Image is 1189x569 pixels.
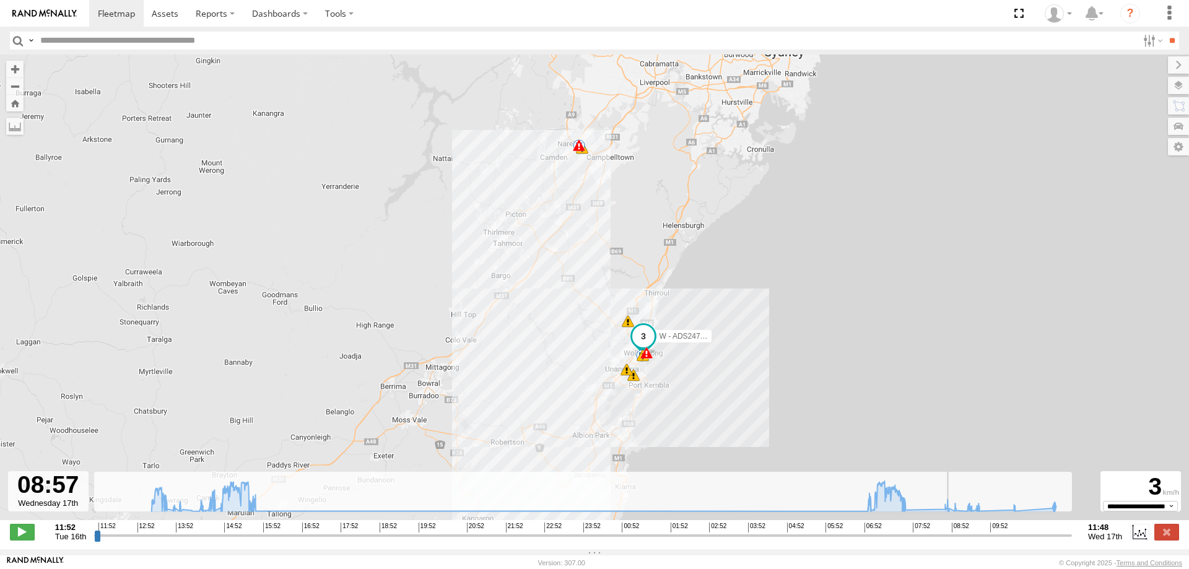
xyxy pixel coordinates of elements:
span: 07:52 [913,523,930,532]
button: Zoom in [6,61,24,77]
div: Tye Clark [1040,4,1076,23]
div: 7 [636,349,648,362]
span: 02:52 [709,523,726,532]
span: 04:52 [787,523,804,532]
img: rand-logo.svg [12,9,77,18]
span: 12:52 [137,523,155,532]
span: 16:52 [302,523,320,532]
span: Tue 16th Sep 2025 [55,532,87,541]
span: 21:52 [506,523,523,532]
span: 05:52 [825,523,843,532]
span: 14:52 [224,523,242,532]
label: Close [1154,524,1179,540]
span: 06:52 [865,523,882,532]
div: © Copyright 2025 - [1059,559,1182,567]
span: 08:52 [952,523,969,532]
span: 23:52 [583,523,601,532]
strong: 11:52 [55,523,87,532]
button: Zoom out [6,77,24,95]
span: 11:52 [98,523,116,532]
strong: 11:48 [1088,523,1122,532]
span: 17:52 [341,523,358,532]
div: Version: 307.00 [538,559,585,567]
span: 19:52 [419,523,436,532]
span: 18:52 [380,523,397,532]
span: 22:52 [544,523,562,532]
span: 15:52 [263,523,281,532]
i: ? [1120,4,1140,24]
label: Map Settings [1168,138,1189,155]
span: 03:52 [748,523,765,532]
a: Terms and Conditions [1117,559,1182,567]
span: W - ADS247 - [PERSON_NAME] [660,331,768,340]
button: Zoom Home [6,95,24,111]
label: Measure [6,118,24,135]
span: 01:52 [671,523,688,532]
a: Visit our Website [7,557,64,569]
span: 09:52 [990,523,1008,532]
span: 20:52 [467,523,484,532]
div: 3 [1102,473,1179,501]
label: Search Query [26,32,36,50]
span: Wed 17th Sep 2025 [1088,532,1122,541]
span: 00:52 [622,523,639,532]
span: 13:52 [176,523,193,532]
label: Search Filter Options [1138,32,1165,50]
label: Play/Stop [10,524,35,540]
div: 5 [576,142,588,154]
